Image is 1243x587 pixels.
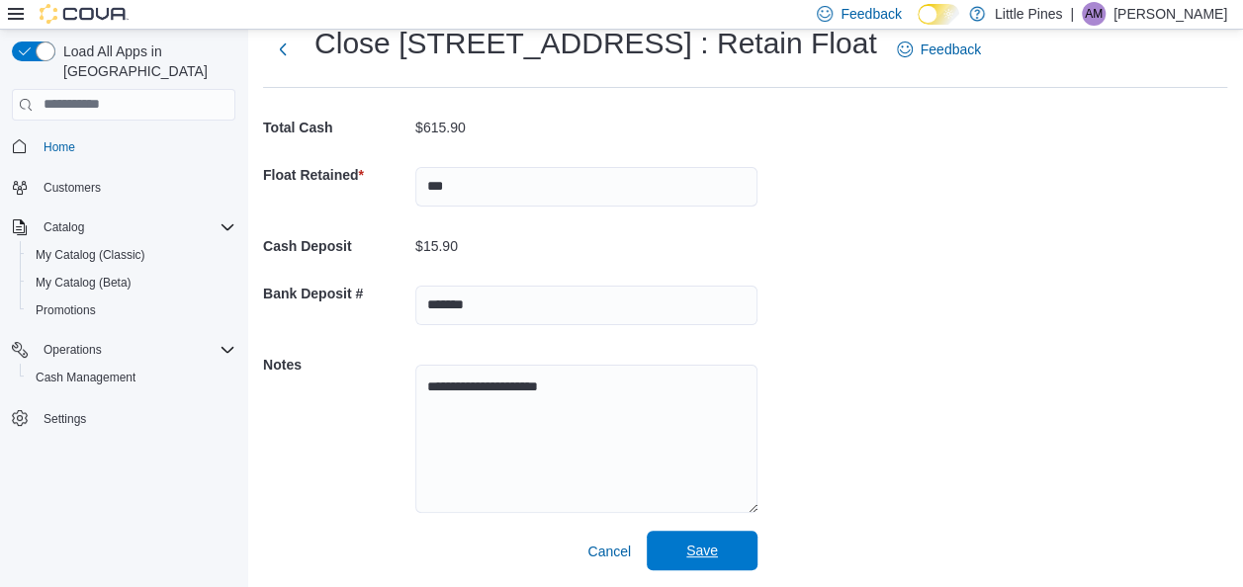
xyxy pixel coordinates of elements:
h5: Cash Deposit [263,226,411,266]
a: Customers [36,176,109,200]
span: Settings [44,411,86,427]
a: My Catalog (Beta) [28,271,139,294]
a: Feedback [889,30,989,69]
span: Settings [36,405,235,430]
span: Operations [36,338,235,362]
p: [PERSON_NAME] [1113,2,1227,26]
button: Operations [36,338,110,362]
button: Promotions [20,296,243,324]
span: Feedback [921,40,981,59]
button: Cancel [579,532,639,571]
span: Customers [36,175,235,200]
a: Settings [36,407,94,431]
button: Home [4,132,243,161]
span: Catalog [44,219,84,235]
button: Cash Management [20,364,243,391]
button: Settings [4,403,243,432]
button: My Catalog (Beta) [20,269,243,296]
h5: Bank Deposit # [263,274,411,313]
span: Home [36,134,235,159]
span: My Catalog (Beta) [28,271,235,294]
a: Promotions [28,298,104,322]
input: Dark Mode [918,4,959,25]
span: My Catalog (Beta) [36,275,132,291]
span: Home [44,139,75,155]
span: Save [686,541,718,560]
span: Operations [44,342,102,358]
p: $615.90 [415,120,466,135]
span: Catalog [36,215,235,239]
span: Load All Apps in [GEOGRAPHIC_DATA] [55,42,235,81]
button: Customers [4,173,243,202]
button: Save [647,531,757,570]
button: Next [263,30,303,69]
h5: Float Retained [263,155,411,195]
button: Operations [4,336,243,364]
span: My Catalog (Classic) [28,243,235,267]
span: Customers [44,180,101,196]
span: Dark Mode [918,25,919,26]
p: $15.90 [415,238,458,254]
span: AM [1085,2,1103,26]
button: My Catalog (Classic) [20,241,243,269]
span: My Catalog (Classic) [36,247,145,263]
span: Cash Management [28,366,235,389]
a: My Catalog (Classic) [28,243,153,267]
h5: Notes [263,345,411,384]
p: | [1070,2,1074,26]
p: Little Pines [995,2,1062,26]
h1: Close [STREET_ADDRESS] : Retain Float [314,24,877,63]
span: Feedback [841,4,901,24]
div: Aron Mitchell [1082,2,1106,26]
img: Cova [40,4,129,24]
h5: Total Cash [263,108,411,147]
nav: Complex example [12,125,235,484]
a: Cash Management [28,366,143,389]
span: Promotions [28,298,235,322]
span: Cash Management [36,370,135,385]
span: Promotions [36,302,96,318]
button: Catalog [4,213,243,241]
span: Cancel [587,542,631,561]
button: Catalog [36,215,92,239]
a: Home [36,135,83,159]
